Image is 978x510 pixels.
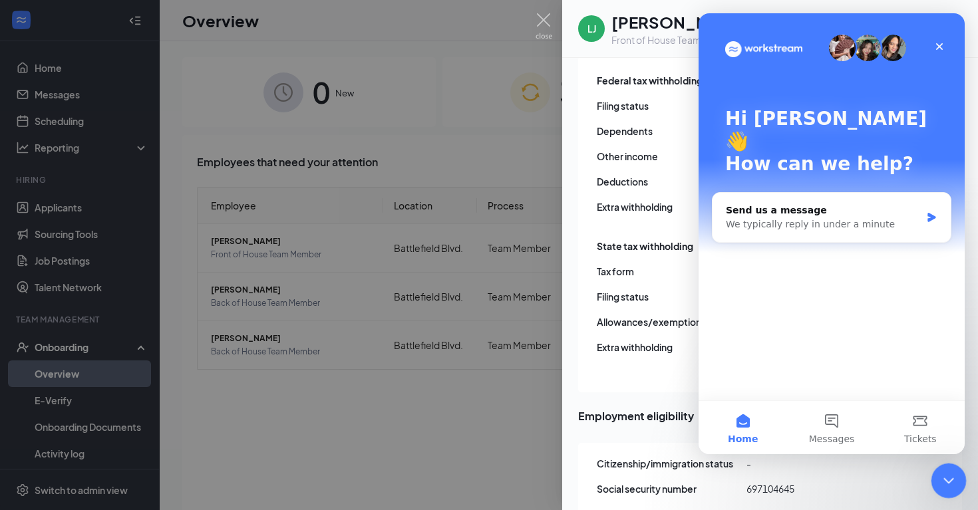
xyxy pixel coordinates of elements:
h1: [PERSON_NAME] [611,11,818,33]
span: Federal tax withholding [597,73,703,88]
span: Citizenship/immigration status [597,456,746,471]
span: Other income [597,149,746,164]
span: - [746,456,896,471]
iframe: Intercom live chat [931,463,967,499]
span: Filing status [597,98,746,113]
span: Employment eligibility [578,408,962,424]
span: 697104645 [746,481,896,496]
iframe: Intercom live chat [699,13,965,454]
div: LJ [587,22,596,35]
span: Extra withholding [597,199,746,214]
span: Deductions [597,174,746,189]
span: Social security number [597,481,746,496]
span: Filing status [597,289,746,304]
span: Tax form [597,264,746,279]
span: Extra withholding [597,340,746,354]
span: Dependents [597,124,746,138]
span: State tax withholding [597,239,693,253]
div: Front of House Team Member at Battlefield Blvd. [611,33,818,47]
span: Allowances/exemptions [597,315,746,329]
